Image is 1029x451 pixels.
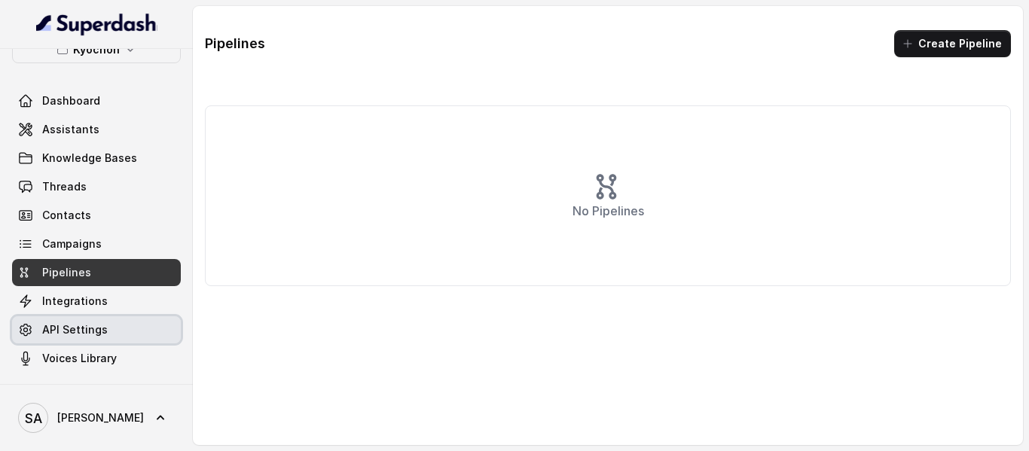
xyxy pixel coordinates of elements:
[42,151,137,166] span: Knowledge Bases
[205,32,265,56] h1: Pipelines
[12,116,181,143] a: Assistants
[12,36,181,63] button: Kyochon
[12,87,181,114] a: Dashboard
[42,322,108,337] span: API Settings
[42,179,87,194] span: Threads
[12,316,181,343] a: API Settings
[12,397,181,439] a: [PERSON_NAME]
[12,145,181,172] a: Knowledge Bases
[42,208,91,223] span: Contacts
[573,202,644,220] p: No Pipelines
[57,410,144,425] span: [PERSON_NAME]
[73,41,120,59] p: Kyochon
[42,236,102,251] span: Campaigns
[42,265,91,280] span: Pipelines
[12,288,181,315] a: Integrations
[36,12,157,36] img: light.svg
[25,410,42,426] text: SA
[12,259,181,286] a: Pipelines
[42,93,100,108] span: Dashboard
[12,345,181,372] a: Voices Library
[894,30,1011,57] button: Create Pipeline
[42,294,108,309] span: Integrations
[12,230,181,257] a: Campaigns
[12,202,181,229] a: Contacts
[42,351,117,366] span: Voices Library
[42,122,99,137] span: Assistants
[12,173,181,200] a: Threads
